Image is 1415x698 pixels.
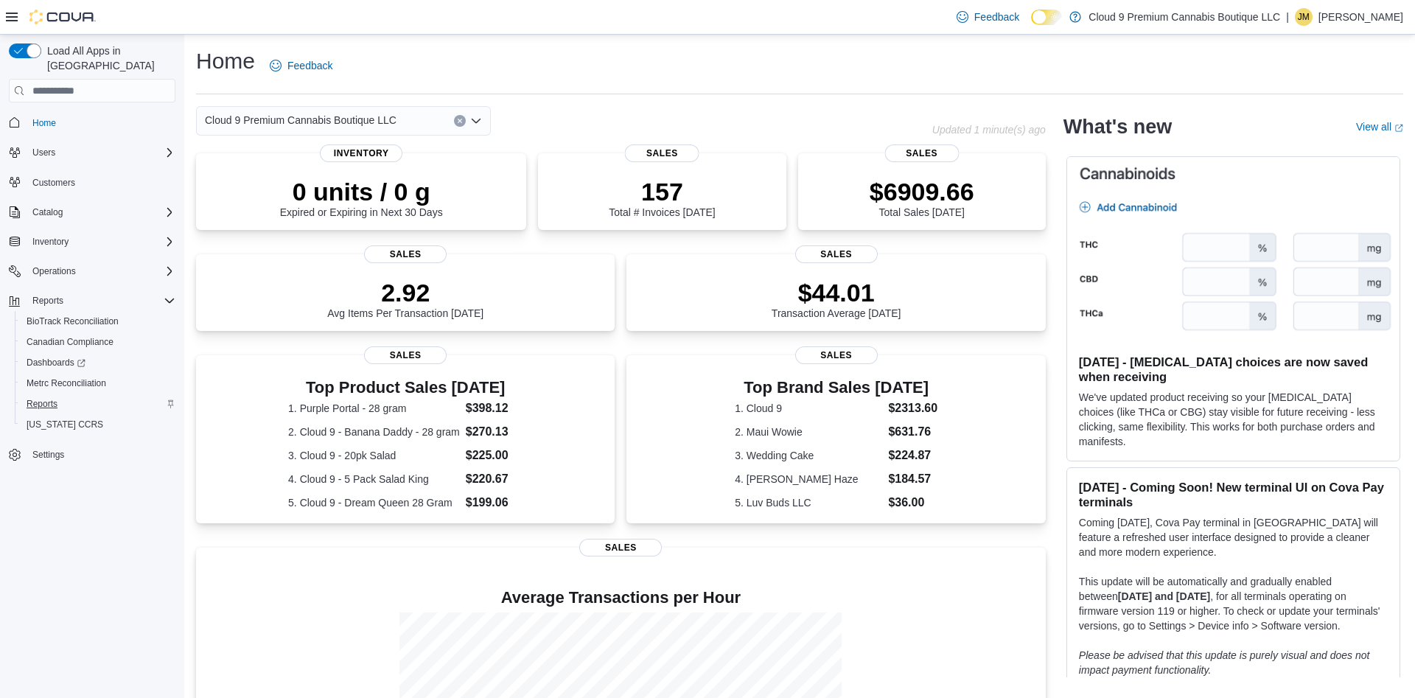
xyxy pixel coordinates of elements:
[735,472,882,486] dt: 4. [PERSON_NAME] Haze
[27,114,62,132] a: Home
[1031,10,1062,25] input: Dark Mode
[288,379,523,397] h3: Top Product Sales [DATE]
[27,377,106,389] span: Metrc Reconciliation
[9,105,175,503] nav: Complex example
[466,447,523,464] dd: $225.00
[3,142,181,163] button: Users
[466,470,523,488] dd: $220.67
[870,177,974,206] p: $6909.66
[27,336,113,348] span: Canadian Compliance
[27,445,175,464] span: Settings
[288,472,460,486] dt: 4. Cloud 9 - 5 Pack Salad King
[15,332,181,352] button: Canadian Compliance
[870,177,974,218] div: Total Sales [DATE]
[884,144,959,162] span: Sales
[288,495,460,510] dt: 5. Cloud 9 - Dream Queen 28 Gram
[32,449,64,461] span: Settings
[974,10,1019,24] span: Feedback
[1079,355,1388,384] h3: [DATE] - [MEDICAL_DATA] choices are now saved when receiving
[21,395,63,413] a: Reports
[1063,115,1172,139] h2: What's new
[15,373,181,394] button: Metrc Reconciliation
[466,399,523,417] dd: $398.12
[1318,8,1403,26] p: [PERSON_NAME]
[21,374,112,392] a: Metrc Reconciliation
[772,278,901,319] div: Transaction Average [DATE]
[32,236,69,248] span: Inventory
[27,398,57,410] span: Reports
[888,447,937,464] dd: $224.87
[27,203,175,221] span: Catalog
[27,233,74,251] button: Inventory
[21,354,91,371] a: Dashboards
[280,177,443,206] p: 0 units / 0 g
[3,444,181,465] button: Settings
[32,117,56,129] span: Home
[288,401,460,416] dt: 1. Purple Portal - 28 gram
[27,173,175,192] span: Customers
[1089,8,1280,26] p: Cloud 9 Premium Cannabis Boutique LLC
[27,144,61,161] button: Users
[21,416,175,433] span: Washington CCRS
[735,448,882,463] dt: 3. Wedding Cake
[888,470,937,488] dd: $184.57
[327,278,483,319] div: Avg Items Per Transaction [DATE]
[280,177,443,218] div: Expired or Expiring in Next 30 Days
[454,115,466,127] button: Clear input
[625,144,699,162] span: Sales
[32,295,63,307] span: Reports
[27,144,175,161] span: Users
[288,448,460,463] dt: 3. Cloud 9 - 20pk Salad
[27,292,69,310] button: Reports
[21,333,119,351] a: Canadian Compliance
[21,416,109,433] a: [US_STATE] CCRS
[208,589,1034,607] h4: Average Transactions per Hour
[27,315,119,327] span: BioTrack Reconciliation
[287,58,332,73] span: Feedback
[264,51,338,80] a: Feedback
[470,115,482,127] button: Open list of options
[41,43,175,73] span: Load All Apps in [GEOGRAPHIC_DATA]
[21,374,175,392] span: Metrc Reconciliation
[364,245,447,263] span: Sales
[15,352,181,373] a: Dashboards
[1356,121,1403,133] a: View allExternal link
[27,419,103,430] span: [US_STATE] CCRS
[27,203,69,221] button: Catalog
[29,10,96,24] img: Cova
[27,357,85,369] span: Dashboards
[1079,574,1388,633] p: This update will be automatically and gradually enabled between , for all terminals operating on ...
[21,395,175,413] span: Reports
[320,144,402,162] span: Inventory
[27,113,175,131] span: Home
[609,177,715,218] div: Total # Invoices [DATE]
[1394,124,1403,133] svg: External link
[3,231,181,252] button: Inventory
[466,423,523,441] dd: $270.13
[21,354,175,371] span: Dashboards
[1079,480,1388,509] h3: [DATE] - Coming Soon! New terminal UI on Cova Pay terminals
[1079,649,1370,676] em: Please be advised that this update is purely visual and does not impact payment functionality.
[1031,25,1032,26] span: Dark Mode
[3,290,181,311] button: Reports
[888,494,937,512] dd: $36.00
[288,425,460,439] dt: 2. Cloud 9 - Banana Daddy - 28 gram
[1079,390,1388,449] p: We've updated product receiving so your [MEDICAL_DATA] choices (like THCa or CBG) stay visible fo...
[21,313,175,330] span: BioTrack Reconciliation
[888,399,937,417] dd: $2313.60
[205,111,396,129] span: Cloud 9 Premium Cannabis Boutique LLC
[32,177,75,189] span: Customers
[932,124,1046,136] p: Updated 1 minute(s) ago
[1295,8,1313,26] div: Jonathan Martin
[951,2,1025,32] a: Feedback
[1118,590,1210,602] strong: [DATE] and [DATE]
[3,111,181,133] button: Home
[32,265,76,277] span: Operations
[735,495,882,510] dt: 5. Luv Buds LLC
[15,414,181,435] button: [US_STATE] CCRS
[735,379,937,397] h3: Top Brand Sales [DATE]
[27,262,82,280] button: Operations
[795,346,878,364] span: Sales
[3,172,181,193] button: Customers
[888,423,937,441] dd: $631.76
